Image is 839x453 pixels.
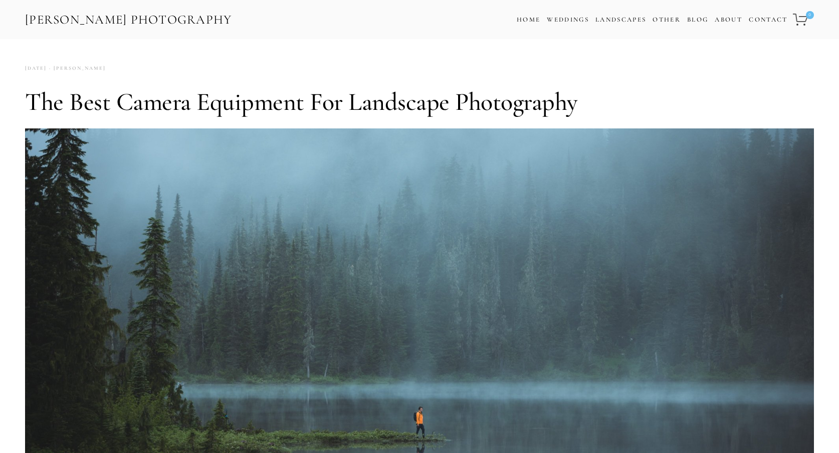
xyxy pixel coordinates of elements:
span: 0 [806,11,814,19]
a: Home [517,13,540,27]
a: Landscapes [595,16,646,24]
a: Contact [749,13,787,27]
a: [PERSON_NAME] Photography [24,9,233,31]
a: [PERSON_NAME] [47,62,106,75]
time: [DATE] [25,62,47,75]
h1: The Best Camera Equipment for Landscape Photography [25,87,814,117]
a: About [715,13,742,27]
a: Weddings [547,16,589,24]
a: Blog [687,13,708,27]
a: Other [653,16,681,24]
a: 0 items in cart [791,8,815,32]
